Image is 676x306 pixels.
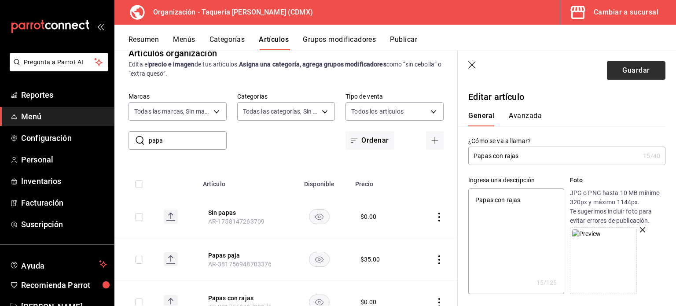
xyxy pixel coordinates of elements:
th: Artículo [198,167,289,195]
a: Pregunta a Parrot AI [6,64,108,73]
button: actions [435,213,444,221]
button: General [468,111,495,126]
input: Buscar artículo [149,132,227,149]
span: Personal [21,154,107,166]
button: Menús [173,35,195,50]
p: Editar artículo [468,90,665,103]
strong: precio e imagen [149,61,195,68]
span: Configuración [21,132,107,144]
button: edit-product-location [208,208,279,217]
div: Cambiar a sucursal [594,6,658,18]
strong: Asigna una categoría, agrega grupos modificadores [239,61,386,68]
span: Recomienda Parrot [21,279,107,291]
div: Ingresa una descripción [468,176,564,185]
span: Menú [21,111,107,122]
label: Marcas [129,93,227,100]
button: actions [435,255,444,264]
div: 15 /125 [536,278,557,287]
button: edit-product-location [208,251,279,260]
span: AR-1758147263709 [208,218,265,225]
label: ¿Cómo se va a llamar? [468,138,665,144]
div: Artículos organización [129,47,217,60]
div: $ 0.00 [360,212,377,221]
button: availability-product [309,252,330,267]
button: Resumen [129,35,159,50]
span: Facturación [21,197,107,209]
label: Tipo de venta [345,93,444,100]
th: Disponible [289,167,350,195]
button: Categorías [209,35,245,50]
span: Reportes [21,89,107,101]
button: open_drawer_menu [97,23,104,30]
div: navigation tabs [129,35,676,50]
button: availability-product [309,209,330,224]
span: Suscripción [21,218,107,230]
button: Avanzada [509,111,542,126]
p: Foto [570,176,665,185]
div: $ 35.00 [360,255,380,264]
img: Preview [572,229,601,239]
div: navigation tabs [468,111,655,126]
span: Ayuda [21,259,96,269]
span: Todos los artículos [351,107,404,116]
span: Todas las categorías, Sin categoría [243,107,319,116]
span: Inventarios [21,175,107,187]
button: Publicar [390,35,417,50]
button: Ordenar [345,131,394,150]
h3: Organización - Taqueria [PERSON_NAME] (CDMX) [146,7,313,18]
button: edit-product-location [208,294,279,302]
span: Todas las marcas, Sin marca [134,107,210,116]
div: 15 /40 [643,151,660,160]
span: Pregunta a Parrot AI [24,58,95,67]
label: Categorías [237,93,335,100]
th: Precio [350,167,409,195]
div: Edita el de tus artículos. como “sin cebolla” o “extra queso”. [129,60,444,78]
button: Pregunta a Parrot AI [10,53,108,71]
span: AR-381756948703376 [208,261,272,268]
button: Grupos modificadores [303,35,376,50]
button: Artículos [259,35,289,50]
button: Guardar [607,61,665,80]
p: JPG o PNG hasta 10 MB mínimo 320px y máximo 1144px. Te sugerimos incluir foto para evitar errores... [570,188,665,225]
